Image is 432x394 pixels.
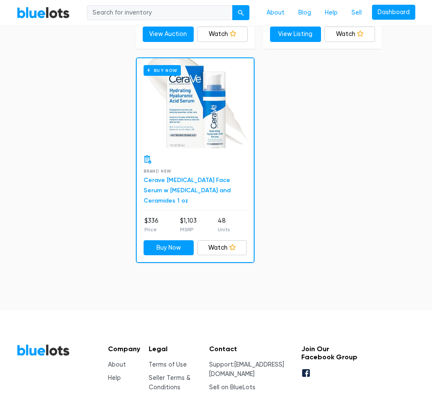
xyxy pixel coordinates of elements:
[372,5,415,20] a: Dashboard
[149,374,190,391] a: Seller Terms & Conditions
[324,27,375,42] a: Watch
[318,5,345,21] a: Help
[17,344,70,356] a: BlueLots
[270,27,321,42] a: View Listing
[218,226,230,233] p: Units
[209,384,255,391] a: Sell on BlueLots
[149,345,201,353] h5: Legal
[301,345,360,361] h5: Join Our Facebook Group
[108,345,140,353] h5: Company
[144,216,159,233] li: $336
[144,169,171,173] span: Brand New
[108,374,121,382] a: Help
[218,216,230,233] li: 48
[87,5,233,21] input: Search for inventory
[260,5,291,21] a: About
[137,58,254,148] a: Buy Now
[180,226,197,233] p: MSRP
[345,5,369,21] a: Sell
[209,361,284,378] a: [EMAIL_ADDRESS][DOMAIN_NAME]
[291,5,318,21] a: Blog
[209,360,292,379] li: Support:
[209,345,292,353] h5: Contact
[197,240,247,256] a: Watch
[17,6,70,19] a: BlueLots
[144,176,231,204] a: Cerave [MEDICAL_DATA] Face Serum w [MEDICAL_DATA] and Ceramides 1 oz
[180,216,197,233] li: $1,103
[144,65,181,76] h6: Buy Now
[144,226,159,233] p: Price
[197,27,248,42] a: Watch
[144,240,194,256] a: Buy Now
[108,361,126,368] a: About
[143,27,194,42] a: View Auction
[149,361,187,368] a: Terms of Use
